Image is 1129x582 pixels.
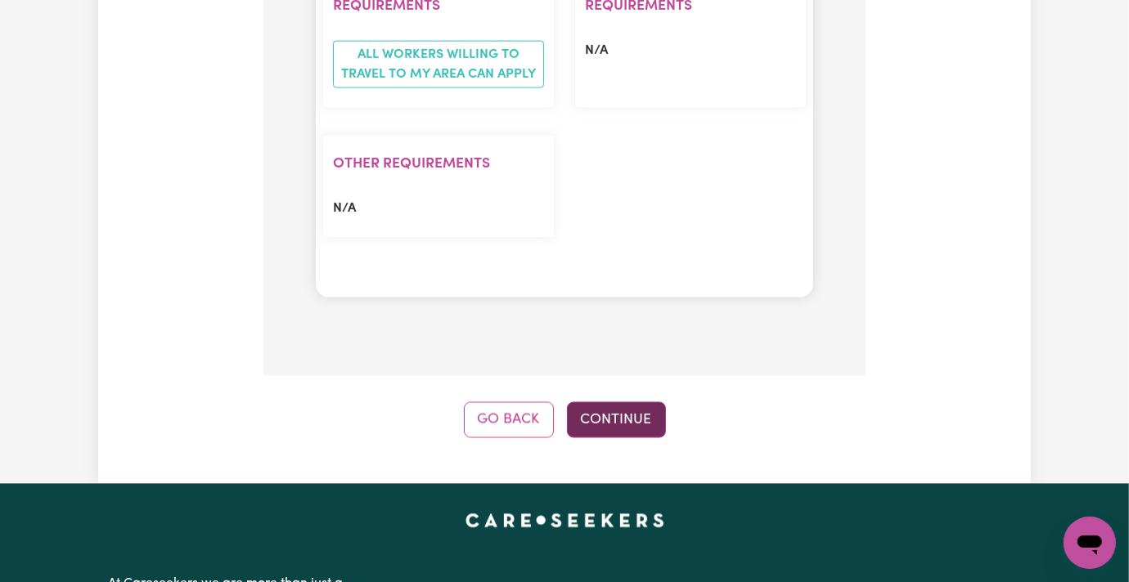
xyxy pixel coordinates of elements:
[333,41,544,88] span: All workers willing to travel to my area can apply
[585,44,608,57] span: N/A
[466,513,664,526] a: Careseekers home page
[333,155,544,172] h2: Other requirements
[464,402,554,438] button: Go Back
[333,202,356,215] span: N/A
[567,402,666,438] button: Continue
[1064,517,1116,569] iframe: Button to launch messaging window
